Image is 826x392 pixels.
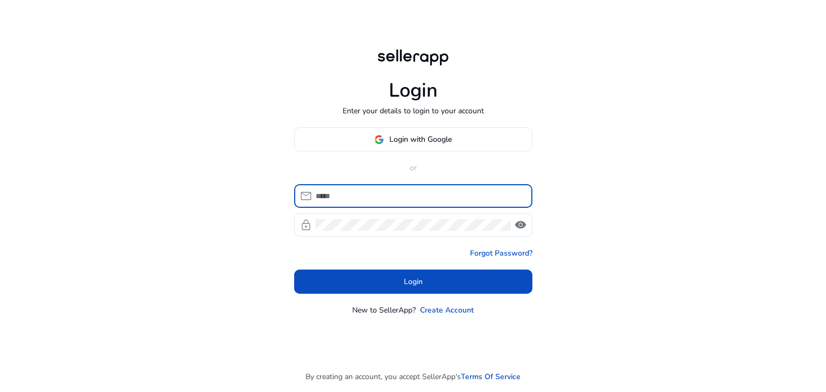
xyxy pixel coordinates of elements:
[300,190,312,202] span: mail
[420,304,474,316] a: Create Account
[294,162,532,173] p: or
[470,248,532,259] a: Forgot Password?
[294,127,532,151] button: Login with Google
[389,134,452,145] span: Login with Google
[404,276,423,287] span: Login
[389,79,438,102] h1: Login
[352,304,416,316] p: New to SellerApp?
[294,270,532,294] button: Login
[300,219,312,231] span: lock
[514,219,527,231] span: visibility
[374,135,384,144] img: google-logo.svg
[343,105,484,117] p: Enter your details to login to your account
[461,371,521,382] a: Terms Of Service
